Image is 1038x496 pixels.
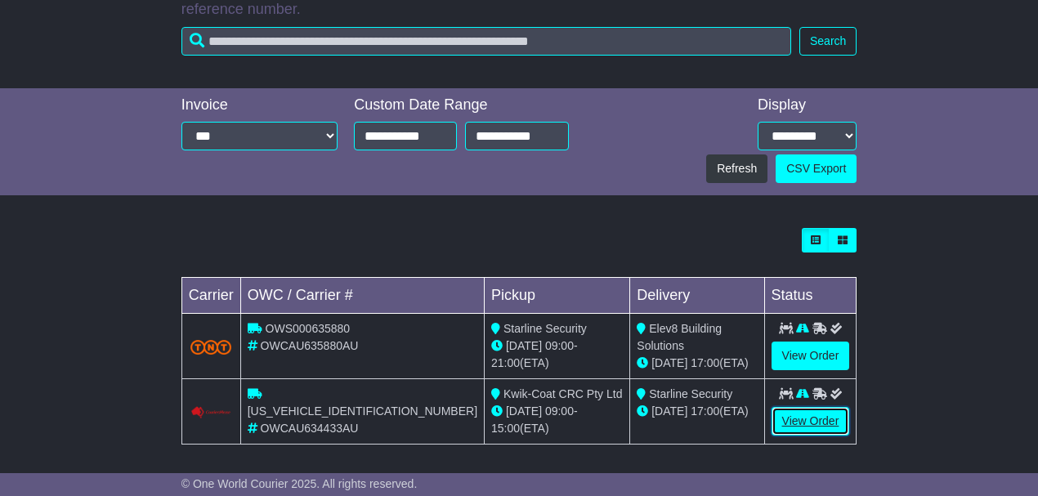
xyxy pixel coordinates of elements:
[651,404,687,418] span: [DATE]
[261,339,359,352] span: OWCAU635880AU
[651,356,687,369] span: [DATE]
[706,154,767,183] button: Refresh
[758,96,857,114] div: Display
[491,422,520,435] span: 15:00
[764,278,857,314] td: Status
[190,406,231,419] img: Couriers_Please.png
[637,322,722,352] span: Elev8 Building Solutions
[503,322,587,335] span: Starline Security
[491,356,520,369] span: 21:00
[799,27,857,56] button: Search
[506,339,542,352] span: [DATE]
[691,404,719,418] span: 17:00
[181,278,240,314] td: Carrier
[776,154,857,183] a: CSV Export
[637,355,757,372] div: (ETA)
[261,422,359,435] span: OWCAU634433AU
[545,404,574,418] span: 09:00
[248,404,477,418] span: [US_VEHICLE_IDENTIFICATION_NUMBER]
[691,356,719,369] span: 17:00
[545,339,574,352] span: 09:00
[772,407,850,436] a: View Order
[491,403,623,437] div: - (ETA)
[506,404,542,418] span: [DATE]
[485,278,630,314] td: Pickup
[354,96,568,114] div: Custom Date Range
[503,387,622,400] span: Kwik-Coat CRC Pty Ltd
[190,340,231,355] img: TNT_Domestic.png
[772,342,850,370] a: View Order
[240,278,484,314] td: OWC / Carrier #
[637,403,757,420] div: (ETA)
[630,278,764,314] td: Delivery
[266,322,351,335] span: OWS000635880
[649,387,732,400] span: Starline Security
[491,337,623,372] div: - (ETA)
[181,477,418,490] span: © One World Courier 2025. All rights reserved.
[181,96,338,114] div: Invoice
